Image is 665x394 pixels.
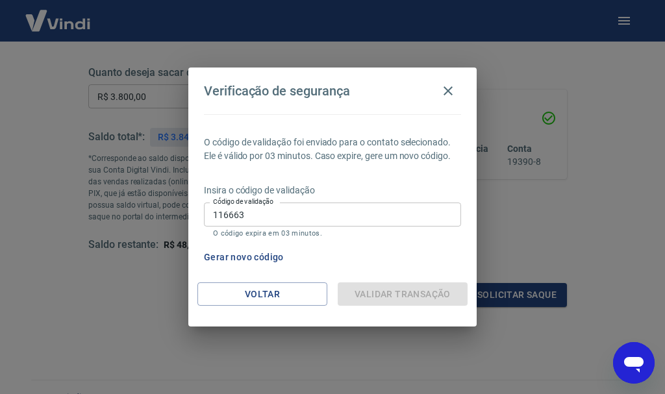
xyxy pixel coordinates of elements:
p: O código de validação foi enviado para o contato selecionado. Ele é válido por 03 minutos. Caso e... [204,136,461,163]
button: Voltar [197,282,327,306]
button: Gerar novo código [199,245,289,269]
label: Código de validação [213,197,273,206]
iframe: Botão para abrir a janela de mensagens [613,342,655,384]
p: Insira o código de validação [204,184,461,197]
p: O código expira em 03 minutos. [213,229,452,238]
h4: Verificação de segurança [204,83,350,99]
